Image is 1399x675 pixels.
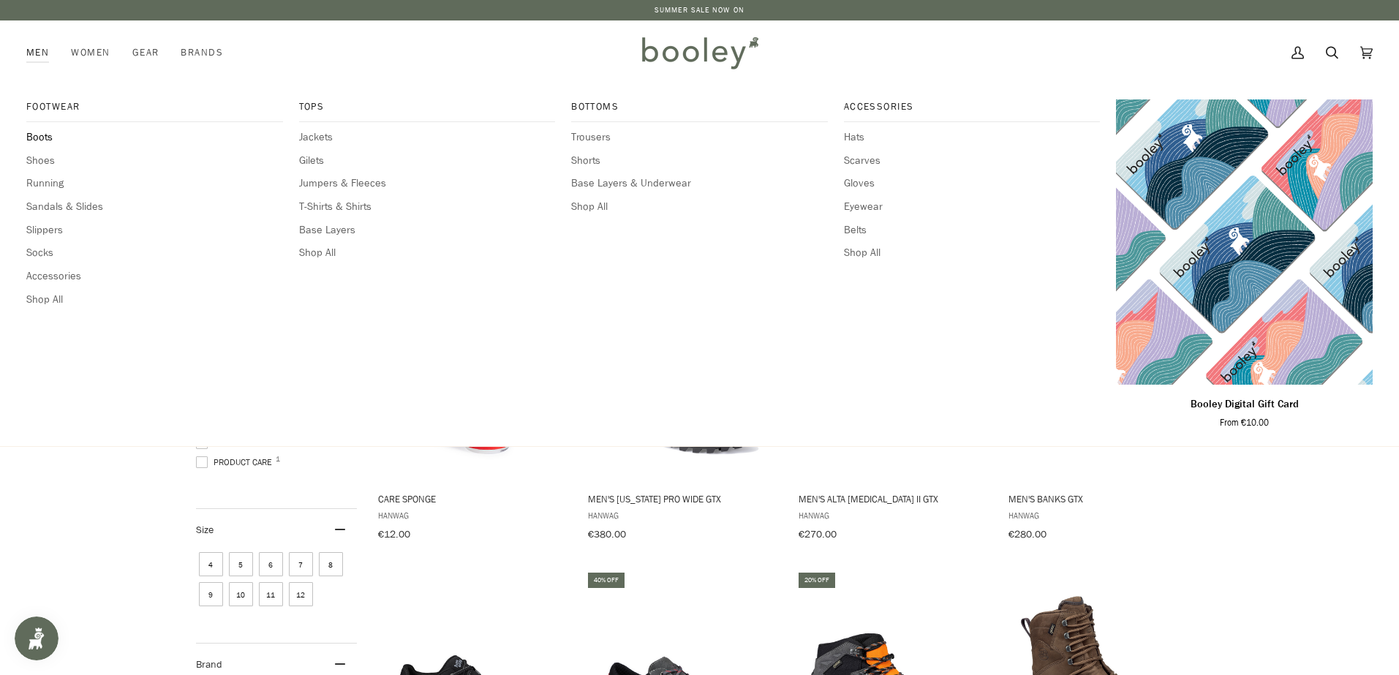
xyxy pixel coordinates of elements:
[844,245,1101,261] a: Shop All
[196,456,276,469] span: Product Care
[26,222,283,238] a: Slippers
[319,552,343,576] span: Size: 8
[844,153,1101,169] a: Scarves
[299,99,556,122] a: Tops
[1220,416,1269,429] span: From €10.00
[1116,99,1373,429] product-grid-item: Booley Digital Gift Card
[121,20,170,85] a: Gear
[1008,492,1198,505] span: Men's Banks GTX
[1008,527,1047,541] span: €280.00
[1116,99,1373,385] a: Booley Digital Gift Card
[844,129,1101,146] a: Hats
[1116,391,1373,429] a: Booley Digital Gift Card
[378,527,410,541] span: €12.00
[26,176,283,192] a: Running
[299,129,556,146] a: Jackets
[199,552,223,576] span: Size: 4
[299,245,556,261] a: Shop All
[588,509,777,521] span: Hanwag
[299,99,556,114] span: Tops
[571,176,828,192] a: Base Layers & Underwear
[299,199,556,215] a: T-Shirts & Shirts
[26,129,283,146] a: Boots
[15,616,59,660] iframe: Button to open loyalty program pop-up
[1008,509,1198,521] span: Hanwag
[26,99,283,114] span: Footwear
[571,99,828,122] a: Bottoms
[571,99,828,114] span: Bottoms
[170,20,234,85] a: Brands
[844,222,1101,238] a: Belts
[71,45,110,60] span: Women
[655,4,744,15] a: SUMMER SALE NOW ON
[571,129,828,146] a: Trousers
[276,456,280,463] span: 1
[289,552,313,576] span: Size: 7
[1191,396,1299,412] p: Booley Digital Gift Card
[26,20,60,85] a: Men
[299,222,556,238] a: Base Layers
[26,292,283,308] a: Shop All
[844,176,1101,192] a: Gloves
[26,153,283,169] a: Shoes
[26,199,283,215] a: Sandals & Slides
[378,492,567,505] span: Care Sponge
[229,582,253,606] span: Size: 10
[799,492,988,505] span: Men's Alta [MEDICAL_DATA] II GTX
[1116,99,1373,385] product-grid-item-variant: €10.00
[588,573,625,588] div: 40% off
[60,20,121,85] a: Women
[259,552,283,576] span: Size: 6
[259,582,283,606] span: Size: 11
[799,509,988,521] span: Hanwag
[588,492,777,505] span: Men's [US_STATE] Pro Wide GTX
[196,523,214,537] span: Size
[571,153,828,169] a: Shorts
[378,509,567,521] span: Hanwag
[26,245,283,261] a: Socks
[844,199,1101,215] a: Eyewear
[588,527,626,541] span: €380.00
[26,268,283,284] a: Accessories
[636,31,763,74] img: Booley
[299,153,556,169] a: Gilets
[26,99,283,122] a: Footwear
[132,45,159,60] span: Gear
[26,20,60,85] div: Men Footwear Boots Shoes Running Sandals & Slides Slippers Socks Accessories Shop All Tops Jacket...
[199,582,223,606] span: Size: 9
[181,45,223,60] span: Brands
[299,176,556,192] a: Jumpers & Fleeces
[196,657,222,671] span: Brand
[844,99,1101,122] a: Accessories
[229,552,253,576] span: Size: 5
[571,199,828,215] a: Shop All
[289,582,313,606] span: Size: 12
[799,527,837,541] span: €270.00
